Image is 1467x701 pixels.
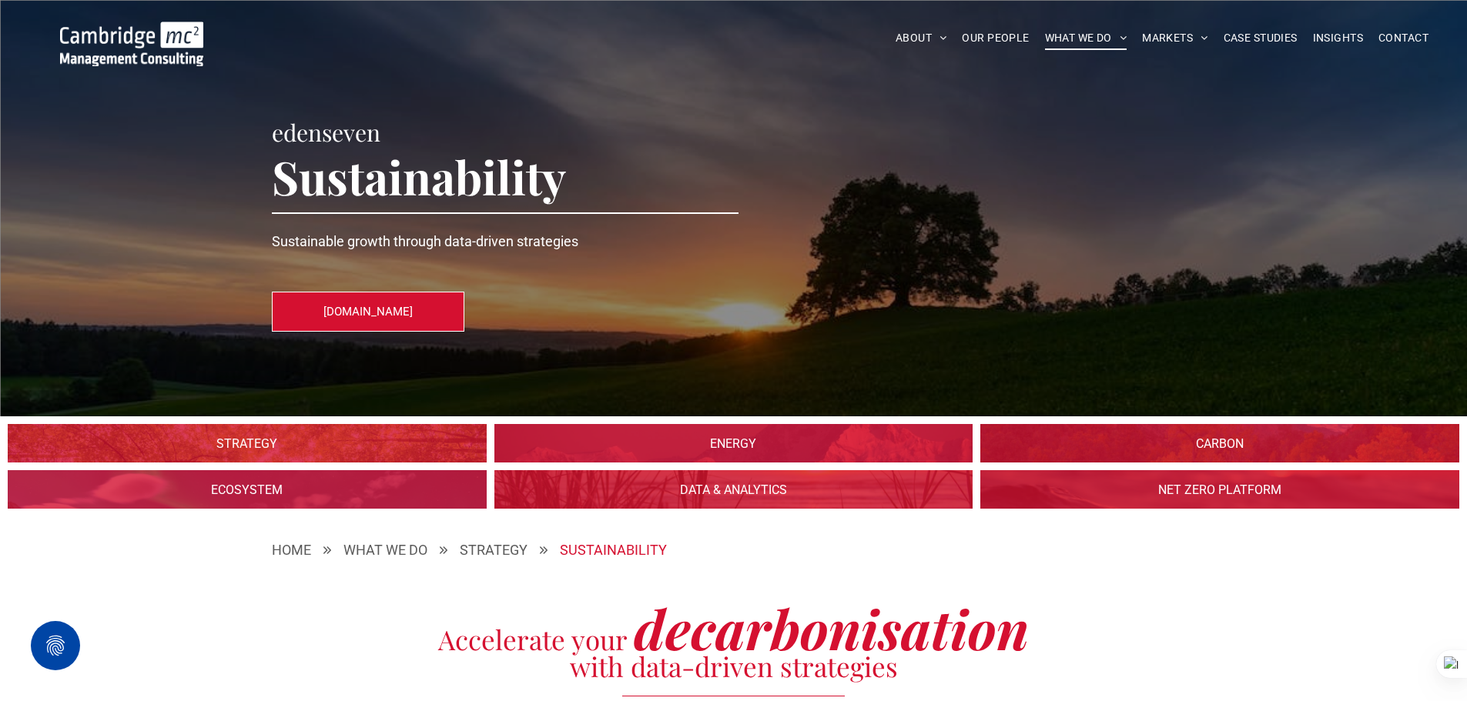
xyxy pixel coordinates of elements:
[634,592,1029,664] span: decarbonisation
[1037,26,1135,50] a: WHAT WE DO
[888,26,955,50] a: ABOUT
[272,539,1196,560] nav: Breadcrumbs
[272,292,464,332] a: [DOMAIN_NAME]
[980,424,1459,462] a: Sustainability | Carbon | Cambridge Management Consulting
[438,621,627,657] span: Accelerate your
[1305,26,1371,50] a: INSIGHTS
[8,424,487,462] a: Sustainability Strategy | Cambridge Management Consulting
[494,470,973,509] a: Sustainability | Data & Analytics | Cambridge Management Consulting
[494,424,973,462] a: Sustainability | 1. SOURCING | Energy | Cambridge Management Consulting
[343,539,427,560] a: WHAT WE DO
[560,539,667,560] div: SUSTAINABILITY
[272,145,566,207] span: Sustainability
[980,470,1459,509] a: Sustainability | Net Zero Platform | Cambridge Management Consulting
[570,648,898,684] span: with data-driven strategies
[272,233,578,249] span: Sustainable growth through data-driven strategies
[272,117,380,148] span: edenseven
[1371,26,1436,50] a: CONTACT
[272,539,311,560] a: HOME
[60,22,203,66] img: Go to Homepage
[1134,26,1215,50] a: MARKETS
[954,26,1037,50] a: OUR PEOPLE
[8,470,487,509] a: Sustainability | 1. WATER | Ecosystem | Cambridge Management Consulting
[1216,26,1305,50] a: CASE STUDIES
[323,292,413,331] span: [DOMAIN_NAME]
[60,24,203,40] a: Your Business Transformed | Cambridge Management Consulting
[460,539,528,560] div: STRATEGY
